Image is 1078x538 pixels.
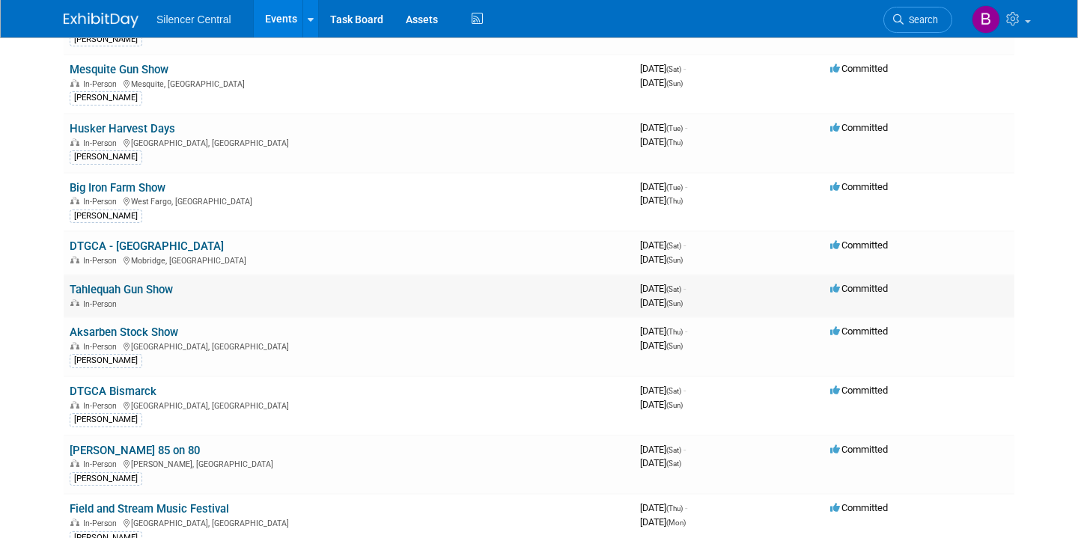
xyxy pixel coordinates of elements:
img: In-Person Event [70,79,79,87]
div: West Fargo, [GEOGRAPHIC_DATA] [70,195,628,207]
span: Committed [830,283,888,294]
span: Committed [830,63,888,74]
span: (Sat) [666,65,681,73]
div: [PERSON_NAME], [GEOGRAPHIC_DATA] [70,457,628,469]
span: [DATE] [640,325,687,337]
span: (Thu) [666,138,683,147]
span: [DATE] [640,297,683,308]
a: DTGCA Bismarck [70,385,156,398]
span: (Sat) [666,446,681,454]
a: Big Iron Farm Show [70,181,165,195]
a: [PERSON_NAME] 85 on 80 [70,444,200,457]
span: [DATE] [640,340,683,351]
span: [DATE] [640,457,681,468]
img: In-Person Event [70,459,79,467]
span: In-Person [83,197,121,207]
span: (Sat) [666,285,681,293]
div: [PERSON_NAME] [70,354,142,367]
span: Committed [830,239,888,251]
img: ExhibitDay [64,13,138,28]
img: Braden Hougaard [972,5,1000,34]
span: [DATE] [640,444,686,455]
span: (Sat) [666,459,681,468]
div: [PERSON_NAME] [70,91,142,105]
span: Silencer Central [156,13,231,25]
span: Committed [830,385,888,396]
span: Committed [830,122,888,133]
span: (Sun) [666,299,683,308]
a: DTGCA - [GEOGRAPHIC_DATA] [70,239,224,253]
span: - [683,444,686,455]
span: (Thu) [666,328,683,336]
div: [PERSON_NAME] [70,413,142,427]
span: - [685,502,687,513]
img: In-Person Event [70,299,79,307]
span: - [683,283,686,294]
span: (Thu) [666,504,683,513]
a: Search [883,7,952,33]
span: (Mon) [666,519,686,527]
span: [DATE] [640,181,687,192]
span: - [683,385,686,396]
span: In-Person [83,342,121,352]
span: Committed [830,502,888,513]
span: (Sun) [666,342,683,350]
a: Mesquite Gun Show [70,63,168,76]
span: - [683,239,686,251]
span: [DATE] [640,63,686,74]
img: In-Person Event [70,138,79,146]
span: [DATE] [640,283,686,294]
span: [DATE] [640,254,683,265]
span: [DATE] [640,239,686,251]
span: [DATE] [640,195,683,206]
img: In-Person Event [70,519,79,526]
span: (Sun) [666,256,683,264]
span: (Tue) [666,183,683,192]
img: In-Person Event [70,401,79,409]
a: Field and Stream Music Festival [70,502,229,516]
span: (Sat) [666,242,681,250]
div: Mesquite, [GEOGRAPHIC_DATA] [70,77,628,89]
span: In-Person [83,519,121,528]
div: [PERSON_NAME] [70,210,142,223]
span: (Sun) [666,79,683,88]
span: In-Person [83,401,121,411]
span: (Thu) [666,197,683,205]
span: [DATE] [640,399,683,410]
span: (Tue) [666,124,683,132]
span: - [685,181,687,192]
span: Committed [830,325,888,337]
img: In-Person Event [70,197,79,204]
a: Husker Harvest Days [70,122,175,135]
span: (Sat) [666,387,681,395]
div: [PERSON_NAME] [70,150,142,164]
div: [GEOGRAPHIC_DATA], [GEOGRAPHIC_DATA] [70,399,628,411]
span: [DATE] [640,502,687,513]
span: [DATE] [640,77,683,88]
span: In-Person [83,459,121,469]
span: - [685,325,687,337]
div: [PERSON_NAME] [70,472,142,486]
a: Aksarben Stock Show [70,325,178,339]
span: - [683,63,686,74]
div: [GEOGRAPHIC_DATA], [GEOGRAPHIC_DATA] [70,136,628,148]
span: [DATE] [640,385,686,396]
span: [DATE] [640,136,683,147]
div: [GEOGRAPHIC_DATA], [GEOGRAPHIC_DATA] [70,516,628,528]
span: - [685,122,687,133]
span: Search [904,14,938,25]
div: [GEOGRAPHIC_DATA], [GEOGRAPHIC_DATA] [70,340,628,352]
span: [DATE] [640,122,687,133]
span: In-Person [83,299,121,309]
span: Committed [830,444,888,455]
span: In-Person [83,79,121,89]
span: [DATE] [640,516,686,528]
span: In-Person [83,138,121,148]
span: Committed [830,181,888,192]
img: In-Person Event [70,342,79,349]
img: In-Person Event [70,256,79,263]
div: Mobridge, [GEOGRAPHIC_DATA] [70,254,628,266]
span: (Sun) [666,401,683,409]
div: [PERSON_NAME] [70,33,142,46]
a: Tahlequah Gun Show [70,283,173,296]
